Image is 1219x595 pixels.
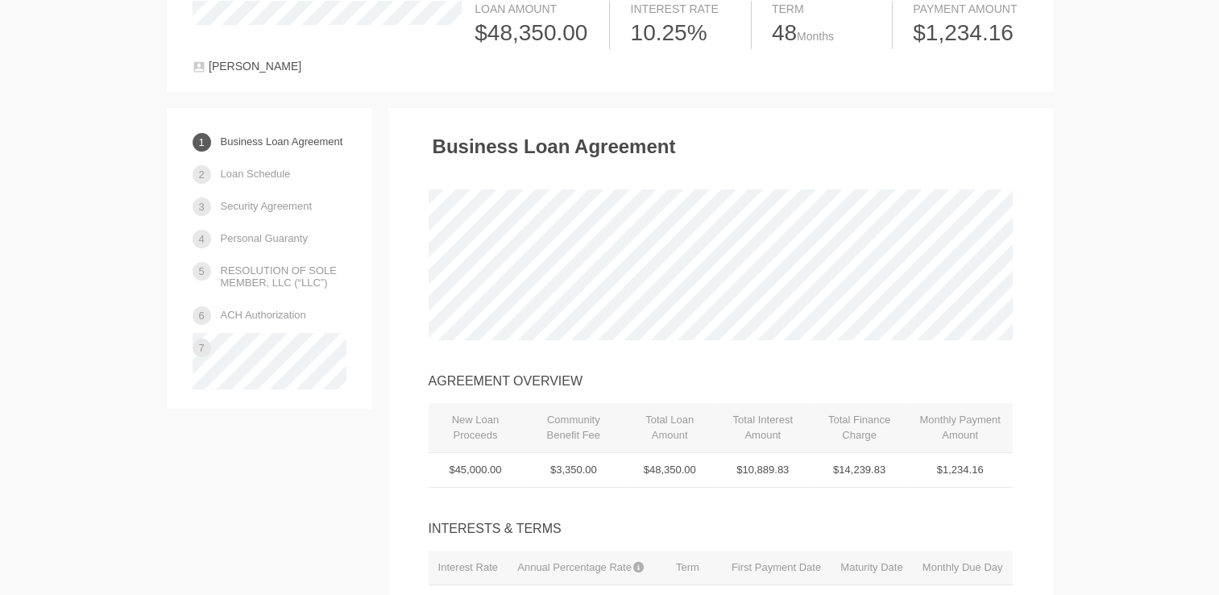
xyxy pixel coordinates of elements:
th: Total Loan Amount [624,403,715,452]
td: $14,239.83 [811,452,907,488]
a: ACH Authorization [221,301,306,329]
div: $48,350.00 [475,17,603,49]
span: Months [797,30,834,43]
div: 48 [772,17,885,49]
div: 10.25% [630,17,744,49]
th: Annual Percentage Rate [508,551,653,585]
h3: Business Loan Agreement [433,136,676,157]
a: RESOLUTION OF SOLE MEMBER, LLC (“LLC”) [221,256,346,297]
div: Loan Amount [475,1,603,17]
th: Monthly Due Day [913,551,1013,585]
th: Monthly Payment Amount [908,403,1013,452]
th: Term [653,551,722,585]
span: [PERSON_NAME] [209,60,301,73]
td: $45,000.00 [429,452,523,488]
th: Maturity Date [831,551,912,585]
a: Security Agreement [221,192,312,220]
div: $1,234.16 [913,17,1026,49]
th: Total Interest Amount [715,403,811,452]
td: $3,350.00 [522,452,624,488]
div: Interest Rate [630,1,744,17]
td: $10,889.83 [715,452,811,488]
a: Personal Guaranty [221,224,308,252]
td: $1,234.16 [908,452,1013,488]
a: Business Loan Agreement [221,127,343,156]
th: First Payment Date [722,551,831,585]
div: AGREEMENT OVERVIEW [429,372,1013,391]
div: Payment Amount [913,1,1026,17]
div: INTERESTS & TERMS [429,520,1013,539]
div: Term [772,1,885,17]
th: Total Finance Charge [811,403,907,452]
img: user-1c9fd2761cee6e1c551a576fc8a3eb88bdec9f05d7f3aff15e6bd6b6821838cb.svg [193,60,205,73]
th: New Loan Proceeds [429,403,523,452]
a: Loan Schedule [221,160,291,188]
td: $48,350.00 [624,452,715,488]
th: Interest Rate [429,551,508,585]
th: Community Benefit Fee [522,403,624,452]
